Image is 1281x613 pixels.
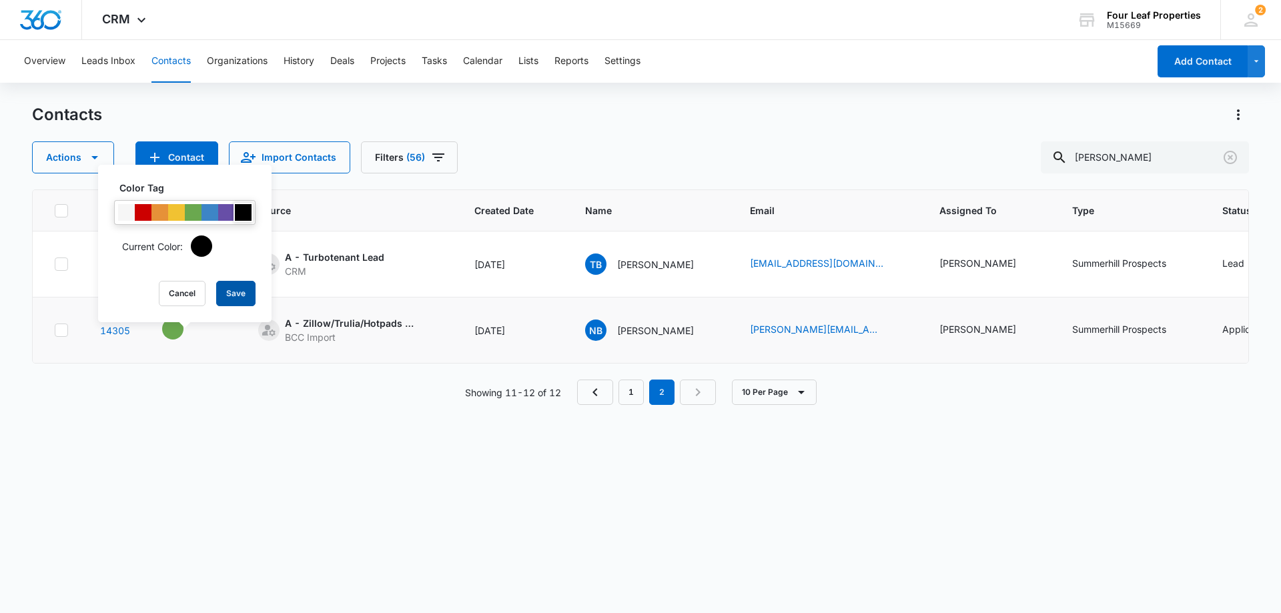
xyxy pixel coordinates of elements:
[585,253,606,275] span: TB
[750,322,883,336] a: [PERSON_NAME][EMAIL_ADDRESS][PERSON_NAME][DOMAIN_NAME]
[1255,5,1266,15] span: 2
[750,256,883,270] a: [EMAIL_ADDRESS][DOMAIN_NAME]
[285,264,384,278] div: CRM
[1072,322,1190,338] div: Type - Summerhill Prospects - Select to Edit Field
[474,257,553,271] div: [DATE]
[330,40,354,83] button: Deals
[617,324,694,338] p: [PERSON_NAME]
[1228,104,1249,125] button: Actions
[229,141,350,173] button: Import Contacts
[258,203,423,217] span: Source
[1255,5,1266,15] div: notifications count
[32,105,102,125] h1: Contacts
[32,141,114,173] button: Actions
[1107,21,1201,30] div: account id
[1072,256,1190,272] div: Type - Summerhill Prospects - Select to Edit Field
[81,40,135,83] button: Leads Inbox
[939,322,1040,338] div: Assigned To - Kelly Mursch - Select to Edit Field
[463,40,502,83] button: Calendar
[465,386,561,400] p: Showing 11-12 of 12
[577,380,613,405] a: Previous Page
[732,380,817,405] button: 10 Per Page
[1041,141,1249,173] input: Search Contacts
[285,330,418,344] div: BCC Import
[135,141,218,173] button: Add Contact
[151,40,191,83] button: Contacts
[750,203,888,217] span: Email
[185,204,201,221] div: #6aa84f
[939,203,1021,217] span: Assigned To
[422,40,447,83] button: Tasks
[474,324,553,338] div: [DATE]
[100,325,130,336] a: Navigate to contact details page for Nicole Bennett
[1072,256,1166,270] div: Summerhill Prospects
[162,318,207,340] div: - - Select to Edit Field
[135,204,151,221] div: #CC0000
[118,204,135,221] div: #F6F6F6
[151,204,168,221] div: #e69138
[406,153,425,162] span: (56)
[207,40,268,83] button: Organizations
[577,380,716,405] nav: Pagination
[585,320,718,341] div: Name - Nicole Bennett - Select to Edit Field
[218,204,235,221] div: #674ea7
[102,12,130,26] span: CRM
[618,380,644,405] a: Page 1
[604,40,640,83] button: Settings
[518,40,538,83] button: Lists
[939,256,1016,270] div: [PERSON_NAME]
[1158,45,1248,77] button: Add Contact
[201,204,218,221] div: #3d85c6
[750,256,907,272] div: Email - bennettlynnette5@gmail.com - Select to Edit Field
[24,40,65,83] button: Overview
[939,322,1016,336] div: [PERSON_NAME]
[370,40,406,83] button: Projects
[1220,147,1241,168] button: Clear
[235,204,252,221] div: #000000
[1222,256,1268,272] div: Status - Lead - Select to Edit Field
[649,380,675,405] em: 2
[1222,256,1244,270] div: Lead
[119,181,261,195] label: Color Tag
[585,203,699,217] span: Name
[585,320,606,341] span: NB
[1107,10,1201,21] div: account name
[168,204,185,221] div: #f1c232
[285,316,418,330] div: A - Zillow/Trulia/Hotpads Rent Connect
[1072,203,1171,217] span: Type
[258,316,442,344] div: Source - [object Object] - Select to Edit Field
[617,257,694,271] p: [PERSON_NAME]
[1072,322,1166,336] div: Summerhill Prospects
[585,253,718,275] div: Name - Thalia Bennett - Select to Edit Field
[939,256,1040,272] div: Assigned To - Kelly Mursch - Select to Edit Field
[216,281,256,306] button: Save
[258,250,408,278] div: Source - [object Object] - Select to Edit Field
[554,40,588,83] button: Reports
[285,250,384,264] div: A - Turbotenant Lead
[750,322,907,338] div: Email - Nicole.welsh@hotmail.com - Select to Edit Field
[361,141,458,173] button: Filters
[474,203,534,217] span: Created Date
[159,281,205,306] button: Cancel
[122,239,183,253] p: Current Color:
[284,40,314,83] button: History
